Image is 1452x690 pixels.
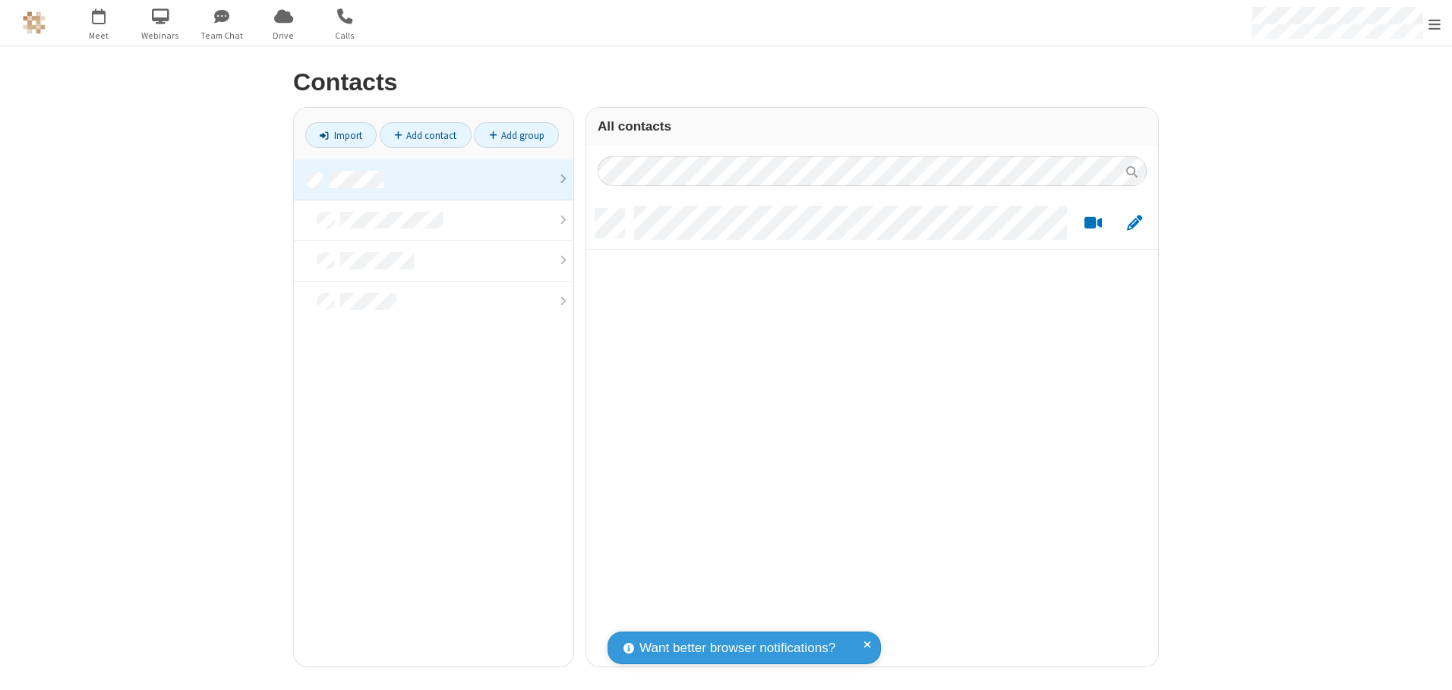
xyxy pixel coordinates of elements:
div: grid [586,197,1158,666]
h3: All contacts [598,119,1147,134]
img: QA Selenium DO NOT DELETE OR CHANGE [23,11,46,34]
a: Add group [474,122,559,148]
span: Want better browser notifications? [639,638,835,658]
span: Drive [255,29,312,43]
button: Start a video meeting [1078,214,1108,233]
h2: Contacts [293,69,1159,96]
span: Webinars [132,29,189,43]
a: Add contact [380,122,472,148]
a: Import [305,122,377,148]
span: Meet [71,29,128,43]
span: Team Chat [194,29,251,43]
span: Calls [317,29,374,43]
button: Edit [1119,214,1149,233]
